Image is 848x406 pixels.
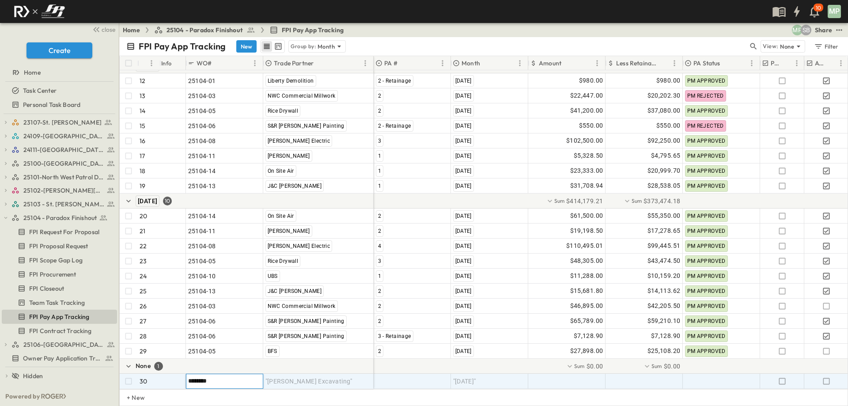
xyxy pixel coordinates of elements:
span: $20,999.70 [647,166,681,176]
span: [DATE] [455,78,472,84]
span: Liberty Demolition [268,78,314,84]
button: Sort [214,58,223,68]
img: c8d7d1ed905e502e8f77bf7063faec64e13b34fdb1f2bdd94b0e311fc34f8000.png [11,2,68,21]
a: 23107-St. [PERSON_NAME] [11,116,115,129]
span: 25104-03 [188,91,216,100]
a: 25104 - Paradox Finishout [154,26,255,34]
p: 18 [140,167,145,175]
span: 24109-St. Teresa of Calcutta Parish Hall [23,132,104,140]
span: $27,898.00 [570,346,603,356]
span: Team Task Tracking [29,298,85,307]
span: Owner Pay Application Tracking [23,354,101,363]
span: PM REJECTED [687,123,724,129]
a: FPI Contract Tracking [2,325,115,337]
a: Owner Pay Application Tracking [2,352,115,364]
span: 2 [378,303,381,309]
span: $7,128.90 [651,331,681,341]
span: $42,205.50 [647,301,681,311]
p: Less Retainage Amount [616,59,658,68]
span: $414,179.21 [566,197,603,205]
span: 25104-14 [188,212,216,220]
span: 25102-Christ The Redeemer Anglican Church [23,186,104,195]
p: PA Status [693,59,720,68]
span: $102,500.00 [566,136,603,146]
span: [DATE] [455,228,472,234]
span: FPI Closeout [29,284,64,293]
span: 25104-13 [188,287,216,296]
a: Home [123,26,140,34]
div: FPI Request For Proposaltest [2,225,117,239]
span: [DATE] [455,183,472,189]
span: PM APPROVED [687,183,726,189]
span: [DATE] [455,168,472,174]
span: FPI Request For Proposal [29,228,99,236]
p: Month [318,42,335,51]
span: $61,500.00 [570,211,603,221]
button: Sort [141,58,151,68]
span: [PERSON_NAME] Electric [268,138,330,144]
span: $980.00 [579,76,603,86]
p: + New [127,393,132,402]
span: FPI Pay App Tracking [282,26,344,34]
span: "[PERSON_NAME] Excavating" [265,377,352,386]
span: $92,250.00 [647,136,681,146]
span: PM APPROVED [687,228,726,234]
span: PM APPROVED [687,108,726,114]
a: 24111-[GEOGRAPHIC_DATA] [11,144,115,156]
p: 16 [140,137,145,145]
p: WO# [197,59,212,68]
span: [DATE] [455,318,472,324]
button: Menu [836,58,846,68]
div: Info [159,56,186,70]
button: Menu [437,58,448,68]
span: FPI Procurement [29,270,76,279]
div: 25101-North West Patrol Divisiontest [2,170,117,184]
a: 25103 - St. [PERSON_NAME] Phase 2 [11,198,115,210]
span: PM APPROVED [687,243,726,249]
span: PM APPROVED [687,153,726,159]
div: 25102-Christ The Redeemer Anglican Churchtest [2,183,117,197]
p: 23 [140,257,147,266]
span: PM REJECTED [687,93,724,99]
span: $4,795.65 [651,151,681,161]
span: $980.00 [656,76,681,86]
span: $110,495.01 [566,241,603,251]
a: Home [2,66,115,79]
span: Hidden [23,372,43,380]
button: close [89,23,117,35]
span: $20,202.30 [647,91,681,101]
span: $41,200.00 [570,106,603,116]
span: [DATE] [455,138,472,144]
span: PM APPROVED [687,348,726,354]
span: FPI Proposal Request [29,242,88,250]
span: [PERSON_NAME] [268,153,310,159]
span: 25104 - Paradox Finishout [23,213,97,222]
span: $99,445.51 [647,241,681,251]
div: table view [260,40,285,53]
div: 25104 - Paradox Finishouttest [2,211,117,225]
span: $59,210.10 [647,316,681,326]
span: $22,447.00 [570,91,603,101]
p: Month [462,59,480,68]
span: $10,159.20 [647,271,681,281]
span: 25104-06 [188,317,216,326]
p: 10 [816,4,821,11]
span: PM APPROVED [687,138,726,144]
button: Sort [399,58,409,68]
span: Home [24,68,41,77]
span: $46,895.00 [570,301,603,311]
div: 24109-St. Teresa of Calcutta Parish Halltest [2,129,117,143]
div: FPI Closeouttest [2,281,117,296]
span: 25104-14 [188,167,216,175]
span: FPI Scope Gap Log [29,256,83,265]
p: Sum [574,362,585,370]
p: Sum [632,197,642,205]
span: [DATE] [455,153,472,159]
span: 2 - Retainage [378,78,411,84]
span: $55,350.00 [647,211,681,221]
span: [PERSON_NAME] Electric [268,243,330,249]
span: On Site Air [268,168,294,174]
div: 10 [163,197,172,205]
span: PM APPROVED [687,303,726,309]
span: 25100-Vanguard Prep School [23,159,104,168]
